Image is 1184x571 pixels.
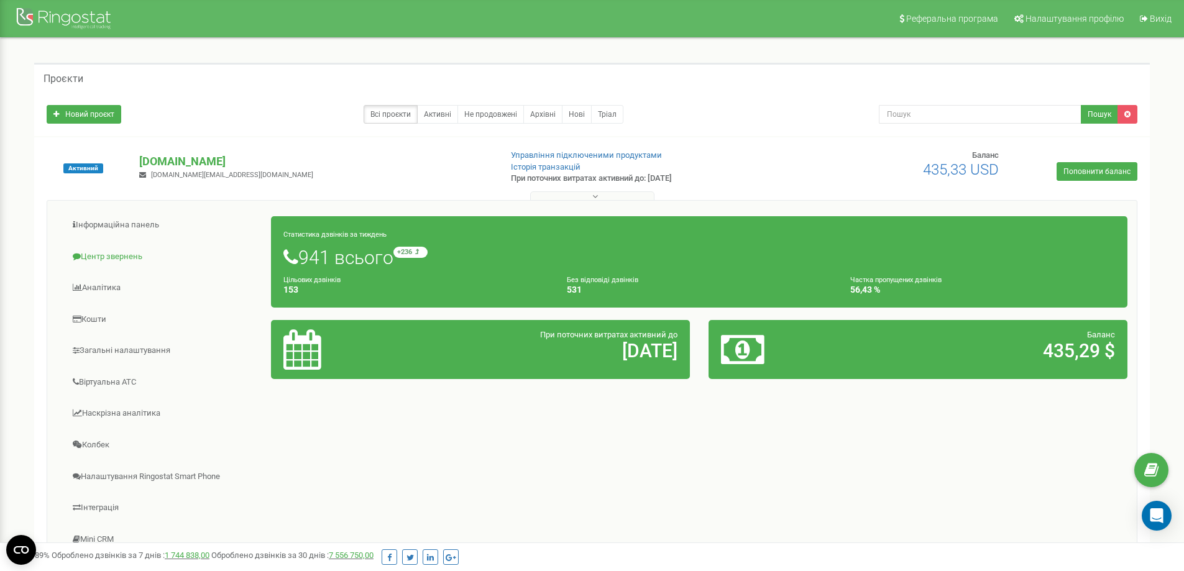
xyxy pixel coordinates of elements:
[151,171,313,179] span: [DOMAIN_NAME][EMAIL_ADDRESS][DOMAIN_NAME]
[57,493,272,523] a: Інтеграція
[511,173,769,185] p: При поточних витратах активний до: [DATE]
[511,150,662,160] a: Управління підключеними продуктами
[57,210,272,240] a: Інформаційна панель
[57,304,272,335] a: Кошти
[591,105,623,124] a: Тріал
[283,247,1115,268] h1: 941 всього
[139,153,490,170] p: [DOMAIN_NAME]
[879,105,1081,124] input: Пошук
[57,336,272,366] a: Загальні налаштування
[63,163,103,173] span: Активний
[1087,330,1115,339] span: Баланс
[1026,14,1124,24] span: Налаштування профілю
[165,550,209,560] a: 1 744 838,00
[57,430,272,460] a: Колбек
[850,285,1115,295] h4: 56,43 %
[567,285,832,295] h4: 531
[283,276,341,284] small: Цільових дзвінків
[364,105,418,124] a: Всі проєкти
[457,105,524,124] a: Не продовжені
[52,550,209,560] span: Оброблено дзвінків за 7 днів :
[57,462,272,492] a: Налаштування Ringostat Smart Phone
[283,231,387,239] small: Статистика дзвінків за тиждень
[329,550,374,560] a: 7 556 750,00
[511,162,581,171] a: Історія транзакцій
[567,276,638,284] small: Без відповіді дзвінків
[57,273,272,303] a: Аналiтика
[211,550,374,560] span: Оброблено дзвінків за 30 днів :
[57,398,272,429] a: Наскрізна аналітика
[858,340,1115,361] h2: 435,29 $
[540,330,677,339] span: При поточних витратах активний до
[1150,14,1172,24] span: Вихід
[393,247,428,258] small: +236
[421,340,677,361] h2: [DATE]
[906,14,998,24] span: Реферальна програма
[562,105,592,124] a: Нові
[1057,162,1137,181] a: Поповнити баланс
[57,242,272,272] a: Центр звернень
[1142,501,1172,531] div: Open Intercom Messenger
[44,73,83,85] h5: Проєкти
[57,524,272,555] a: Mini CRM
[57,367,272,398] a: Віртуальна АТС
[47,105,121,124] a: Новий проєкт
[850,276,942,284] small: Частка пропущених дзвінків
[283,285,548,295] h4: 153
[923,161,999,178] span: 435,33 USD
[972,150,999,160] span: Баланс
[1081,105,1118,124] button: Пошук
[417,105,458,124] a: Активні
[523,105,562,124] a: Архівні
[6,535,36,565] button: Open CMP widget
